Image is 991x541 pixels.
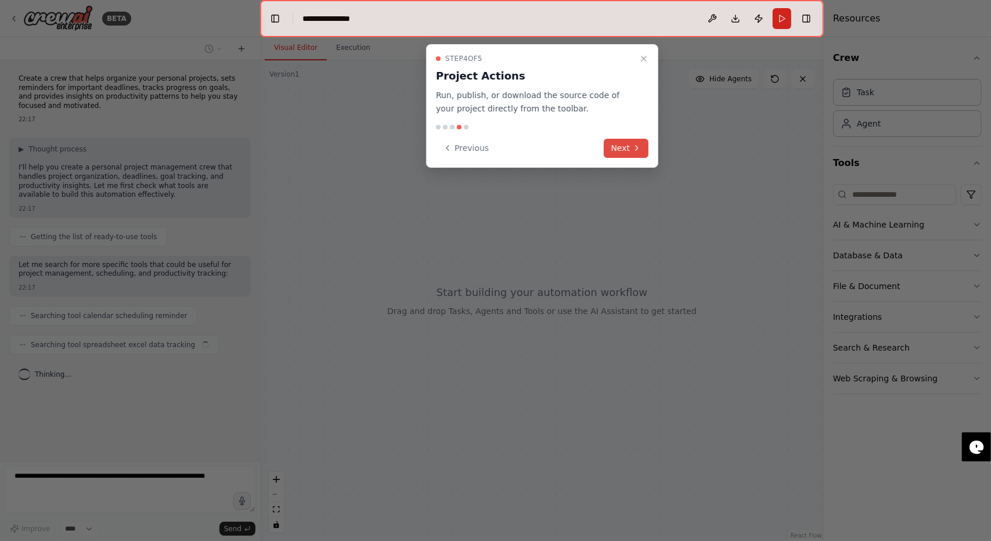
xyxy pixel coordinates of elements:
h3: Project Actions [436,68,635,84]
button: Hide left sidebar [267,10,283,27]
button: Close walkthrough [637,52,651,66]
button: Next [604,139,648,158]
p: Run, publish, or download the source code of your project directly from the toolbar. [436,89,635,116]
span: Step 4 of 5 [445,54,482,63]
button: Previous [436,139,496,158]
